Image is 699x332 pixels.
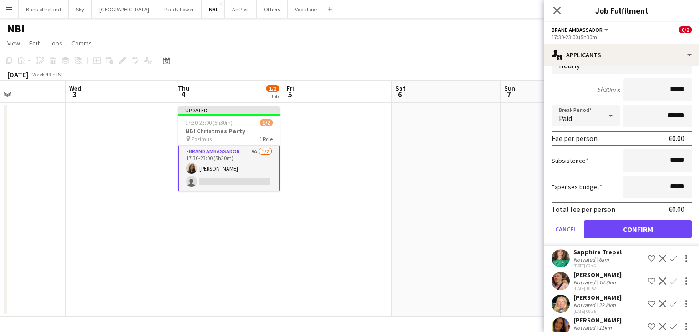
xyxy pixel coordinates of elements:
[559,114,572,123] span: Paid
[267,93,279,100] div: 1 Job
[7,70,28,79] div: [DATE]
[597,279,618,286] div: 10.3km
[259,136,273,142] span: 1 Role
[503,89,515,100] span: 7
[68,89,81,100] span: 3
[679,26,692,33] span: 0/2
[178,84,189,92] span: Thu
[597,256,611,263] div: 6km
[202,0,225,18] button: NBI
[394,89,405,100] span: 6
[178,106,280,191] app-job-card: Updated17:30-23:00 (5h30m)1/2NBI Christmas Party Zozimus1 RoleBrand Ambassador9A1/217:30-23:00 (5...
[71,39,92,47] span: Comms
[597,302,618,308] div: 22.8km
[573,293,622,302] div: [PERSON_NAME]
[573,263,622,269] div: [DATE] 02:46
[225,0,257,18] button: An Post
[185,119,233,126] span: 17:30-23:00 (5h30m)
[177,89,189,100] span: 4
[45,37,66,49] a: Jobs
[573,302,597,308] div: Not rated
[288,0,324,18] button: Vodafone
[25,37,43,49] a: Edit
[573,279,597,286] div: Not rated
[573,316,622,324] div: [PERSON_NAME]
[573,256,597,263] div: Not rated
[597,86,620,94] div: 5h30m x
[504,84,515,92] span: Sun
[92,0,157,18] button: [GEOGRAPHIC_DATA]
[157,0,202,18] button: Paddy Power
[552,134,598,143] div: Fee per person
[69,0,92,18] button: Sky
[191,136,212,142] span: Zozimus
[544,5,699,16] h3: Job Fulfilment
[552,205,615,214] div: Total fee per person
[7,39,20,47] span: View
[584,220,692,238] button: Confirm
[285,89,294,100] span: 5
[49,39,62,47] span: Jobs
[287,84,294,92] span: Fri
[19,0,69,18] button: Bank of Ireland
[552,220,580,238] button: Cancel
[573,248,622,256] div: Sapphire Trepel
[178,127,280,135] h3: NBI Christmas Party
[552,26,603,33] span: Brand Ambassador
[30,71,53,78] span: Week 49
[573,308,622,314] div: [DATE] 09:35
[669,134,684,143] div: €0.00
[4,37,24,49] a: View
[552,156,588,165] label: Subsistence
[68,37,96,49] a: Comms
[7,22,25,35] h1: NBI
[178,146,280,191] app-card-role: Brand Ambassador9A1/217:30-23:00 (5h30m)[PERSON_NAME]
[573,271,622,279] div: [PERSON_NAME]
[669,205,684,214] div: €0.00
[573,286,622,292] div: [DATE] 10:52
[29,39,40,47] span: Edit
[544,44,699,66] div: Applicants
[552,26,610,33] button: Brand Ambassador
[395,84,405,92] span: Sat
[178,106,280,114] div: Updated
[69,84,81,92] span: Wed
[56,71,64,78] div: IST
[597,324,613,331] div: 13km
[552,183,602,191] label: Expenses budget
[260,119,273,126] span: 1/2
[573,324,597,331] div: Not rated
[266,85,279,92] span: 1/2
[552,34,692,40] div: 17:30-23:00 (5h30m)
[257,0,288,18] button: Others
